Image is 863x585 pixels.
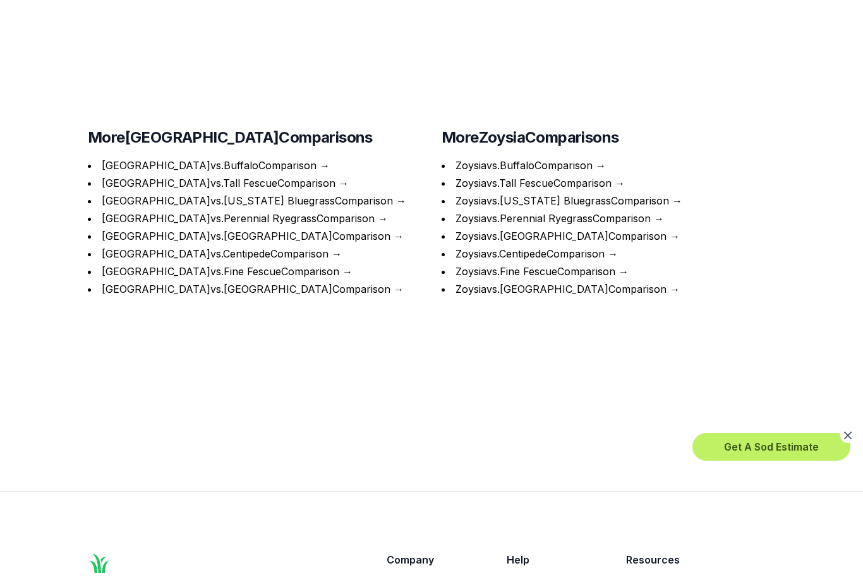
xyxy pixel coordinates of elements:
[102,177,335,189] a: [GEOGRAPHIC_DATA]vs.Tall FescueComparison
[442,228,775,244] li: →
[88,158,421,173] li: →
[88,264,421,279] li: →
[456,194,669,207] a: Zoysiavs.[US_STATE] BluegrassComparison
[442,264,775,279] li: →
[88,211,421,226] li: →
[102,230,390,242] a: [GEOGRAPHIC_DATA]vs.[GEOGRAPHIC_DATA]Comparison
[456,230,667,242] a: Zoysiavs.[GEOGRAPHIC_DATA]Comparison
[442,175,775,191] li: →
[88,228,421,244] li: →
[456,283,667,295] a: Zoysiavs.[GEOGRAPHIC_DATA]Comparison
[507,552,596,567] p: Help
[88,193,421,208] li: →
[442,246,775,261] li: →
[102,159,317,172] a: [GEOGRAPHIC_DATA]vs.BuffaloComparison
[692,433,850,461] button: Get A Sod Estimate
[456,265,615,278] a: Zoysiavs.Fine FescueComparison
[626,552,775,567] p: Resources
[456,212,651,225] a: Zoysiavs.Perennial RyegrassComparison
[88,127,421,148] h3: More [GEOGRAPHIC_DATA] Comparisons
[88,175,421,191] li: →
[88,246,421,261] li: →
[387,552,476,567] p: Company
[442,211,775,226] li: →
[442,193,775,208] li: →
[442,127,775,148] h3: More Zoysia Comparisons
[456,177,612,189] a: Zoysiavs.Tall FescueComparison
[88,281,421,297] li: →
[442,281,775,297] li: →
[442,158,775,173] li: →
[102,247,329,260] a: [GEOGRAPHIC_DATA]vs.CentipedeComparison
[102,194,393,207] a: [GEOGRAPHIC_DATA]vs.[US_STATE] BluegrassComparison
[102,212,375,225] a: [GEOGRAPHIC_DATA]vs.Perennial RyegrassComparison
[456,247,605,260] a: Zoysiavs.CentipedeComparison
[102,265,339,278] a: [GEOGRAPHIC_DATA]vs.Fine FescueComparison
[456,159,593,172] a: Zoysiavs.BuffaloComparison
[102,283,390,295] a: [GEOGRAPHIC_DATA]vs.[GEOGRAPHIC_DATA]Comparison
